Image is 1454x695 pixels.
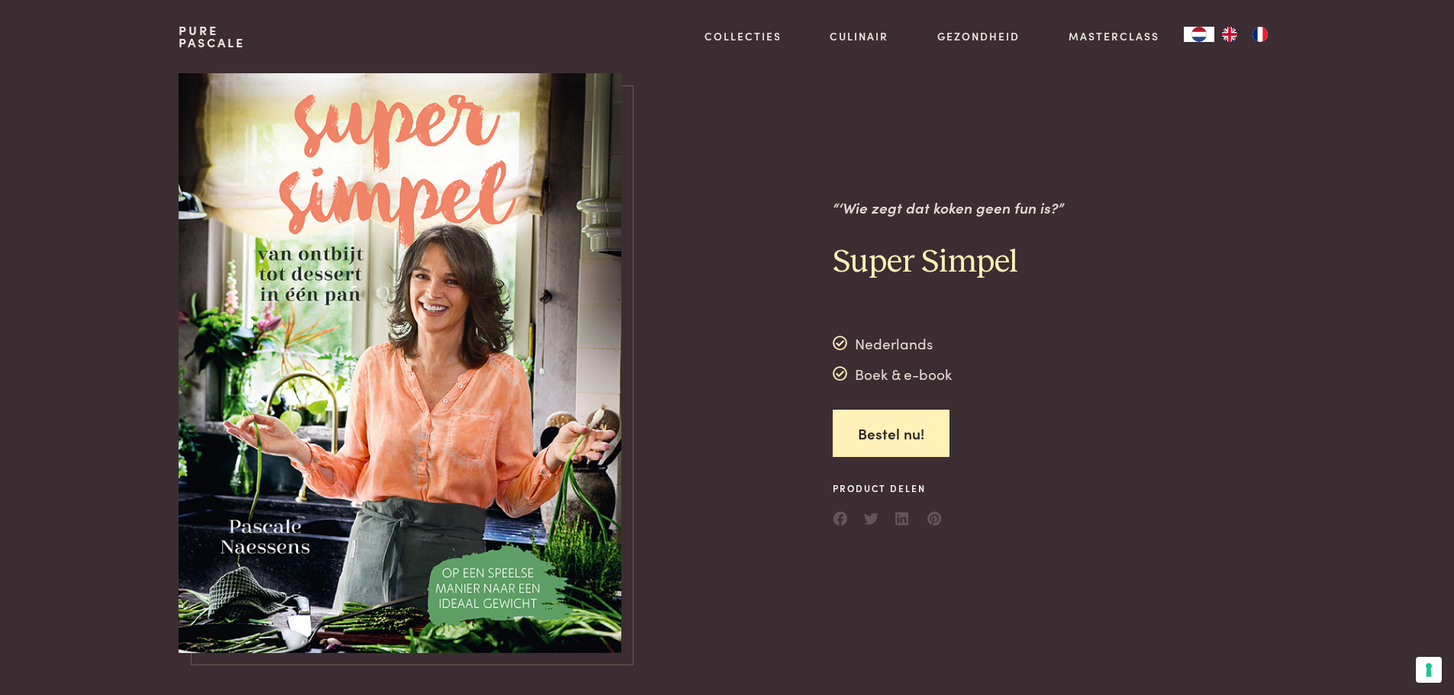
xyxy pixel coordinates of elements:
[833,481,943,495] span: Product delen
[1245,27,1275,42] a: FR
[833,410,949,458] a: Bestel nu!
[1416,657,1442,683] button: Uw voorkeuren voor toestemming voor trackingtechnologieën
[833,332,953,355] div: Nederlands
[833,243,1064,283] h2: Super Simpel
[179,73,621,653] img: https://admin.purepascale.com/wp-content/uploads/2024/06/LowRes_Cover_Super_Simpel.jpg
[1184,27,1214,42] a: NL
[830,28,888,44] a: Culinair
[1184,27,1275,42] aside: Language selected: Nederlands
[937,28,1020,44] a: Gezondheid
[1214,27,1245,42] a: EN
[1069,28,1159,44] a: Masterclass
[1214,27,1275,42] ul: Language list
[704,28,782,44] a: Collecties
[833,197,1064,219] p: “‘Wie zegt dat koken geen fun is?”
[833,362,953,385] div: Boek & e-book
[1184,27,1214,42] div: Language
[179,24,245,49] a: PurePascale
